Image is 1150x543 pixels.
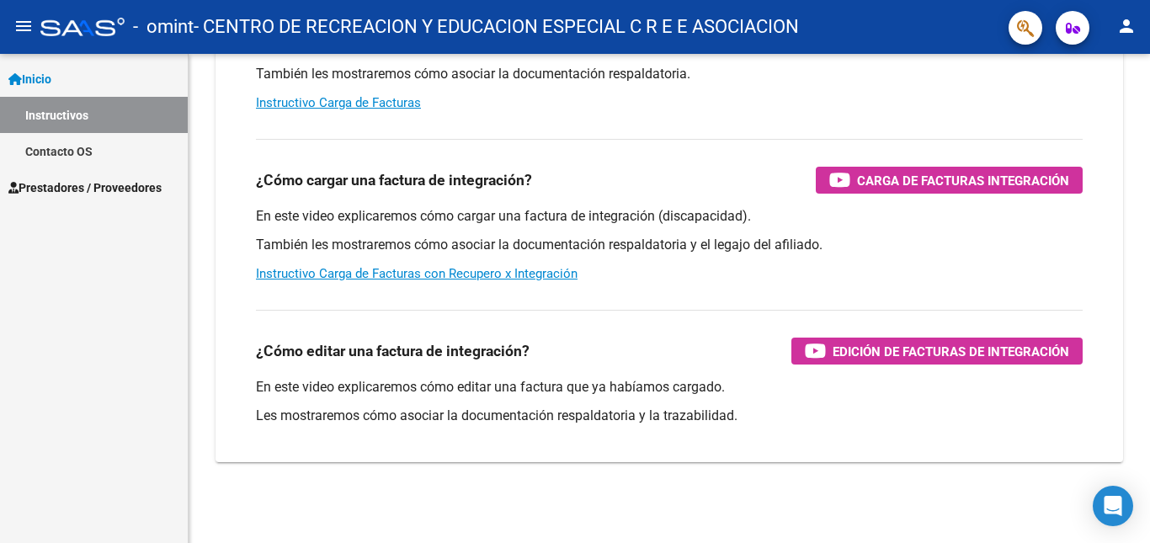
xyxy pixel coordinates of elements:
[8,178,162,197] span: Prestadores / Proveedores
[256,65,1083,83] p: También les mostraremos cómo asociar la documentación respaldatoria.
[256,207,1083,226] p: En este video explicaremos cómo cargar una factura de integración (discapacidad).
[256,339,530,363] h3: ¿Cómo editar una factura de integración?
[256,266,578,281] a: Instructivo Carga de Facturas con Recupero x Integración
[857,170,1069,191] span: Carga de Facturas Integración
[1093,486,1133,526] div: Open Intercom Messenger
[1116,16,1137,36] mat-icon: person
[133,8,194,45] span: - omint
[194,8,799,45] span: - CENTRO DE RECREACION Y EDUCACION ESPECIAL C R E E ASOCIACION
[256,236,1083,254] p: También les mostraremos cómo asociar la documentación respaldatoria y el legajo del afiliado.
[8,70,51,88] span: Inicio
[256,378,1083,397] p: En este video explicaremos cómo editar una factura que ya habíamos cargado.
[256,95,421,110] a: Instructivo Carga de Facturas
[791,338,1083,365] button: Edición de Facturas de integración
[816,167,1083,194] button: Carga de Facturas Integración
[256,168,532,192] h3: ¿Cómo cargar una factura de integración?
[833,341,1069,362] span: Edición de Facturas de integración
[13,16,34,36] mat-icon: menu
[256,407,1083,425] p: Les mostraremos cómo asociar la documentación respaldatoria y la trazabilidad.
